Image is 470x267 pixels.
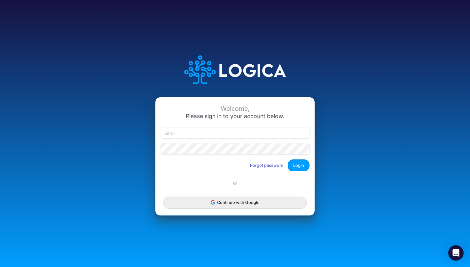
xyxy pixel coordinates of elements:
button: Login [288,159,309,171]
input: Email [161,128,309,139]
div: Welcome, [161,105,309,112]
button: Forgot password [246,160,288,171]
button: Continue with Google [163,197,307,208]
span: Please sign in to your account below. [186,113,284,119]
div: Open Intercom Messenger [448,245,464,261]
